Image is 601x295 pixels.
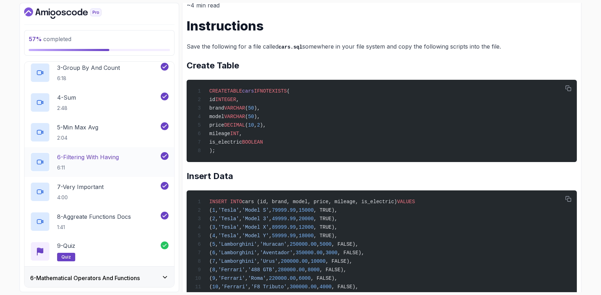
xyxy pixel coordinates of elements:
span: 'Lamborghini' [218,241,257,247]
span: 'Model S' [242,207,269,213]
span: , FALSE), [337,250,364,256]
span: VALUES [397,199,415,205]
span: CREATE [209,88,227,94]
span: 00 [316,250,322,256]
button: 7-Very Important4:00 [30,182,169,202]
span: 10 [212,284,218,290]
span: 00 [299,267,305,273]
span: , [257,241,260,247]
span: , FALSE), [332,241,359,247]
span: 'Aventador' [260,250,293,256]
span: cars (id, brand, model, price, mileage, is_electric) [242,199,397,205]
span: 'Huracan' [260,241,287,247]
span: , [257,250,260,256]
span: ( [245,105,248,111]
span: , [239,224,242,230]
span: 'Urus' [260,258,278,264]
span: ( [209,284,212,290]
span: 'F8 Tributo' [251,284,287,290]
span: ); [209,148,215,154]
span: . [308,241,310,247]
span: , [308,258,310,264]
a: Dashboard [24,7,118,19]
span: ( [287,88,290,94]
span: . [299,258,302,264]
span: , [239,233,242,239]
span: 8 [212,267,215,273]
span: , [215,207,218,213]
button: 4-Sum2:48 [30,93,169,112]
span: VARCHAR [224,114,245,119]
h2: Create Table [187,60,577,71]
span: 00 [311,284,317,290]
span: , [269,207,272,213]
span: , FALSE), [326,258,353,264]
span: , [215,224,218,230]
span: . [308,284,310,290]
span: INT [230,131,239,137]
p: 4:00 [57,194,104,201]
span: VARCHAR [224,105,245,111]
button: 5-Min Max Avg2:04 [30,122,169,142]
span: , TRUE), [314,224,337,230]
span: , [215,275,218,281]
span: , [317,284,320,290]
span: , [215,216,218,222]
span: 'Ferrari' [221,284,248,290]
span: , [296,275,299,281]
span: EXISTS [269,88,287,94]
span: 4000 [320,284,332,290]
button: 9-Quizquiz [30,241,169,261]
span: , FALSE), [311,275,338,281]
span: , [245,275,248,281]
span: 18000 [299,233,314,239]
span: . [287,216,290,222]
span: 59999 [272,233,287,239]
span: 5 [212,241,215,247]
span: 280000 [278,267,296,273]
span: ( [209,275,212,281]
span: , [305,267,308,273]
span: 'Ferrari' [218,275,245,281]
span: 250000 [290,241,308,247]
span: , FALSE), [320,267,347,273]
span: , [239,216,242,222]
span: , TRUE), [314,216,337,222]
span: , [245,267,248,273]
button: 6-Mathematical Operators And Functions [24,267,174,289]
span: 00 [302,258,308,264]
span: 'Ferrari' [218,267,245,273]
span: 4 [212,233,215,239]
span: 'Tesla' [218,207,239,213]
span: , [239,207,242,213]
span: 79999 [272,207,287,213]
p: ~4 min read [187,0,577,10]
span: , [215,258,218,264]
span: 2 [212,216,215,222]
span: id [209,97,215,102]
span: 'Roma' [248,275,266,281]
span: , [239,131,242,137]
span: mileage [209,131,230,137]
span: 350000 [296,250,314,256]
span: 50 [248,114,254,119]
span: ( [209,267,212,273]
span: completed [29,35,71,43]
span: 10000 [311,258,326,264]
span: 'Model Y' [242,233,269,239]
span: BOOLEAN [242,139,263,145]
span: '488 GTB' [248,267,275,273]
span: ( [209,207,212,213]
span: DECIMAL [224,122,245,128]
span: ( [245,122,248,128]
span: 'Model 3' [242,216,269,222]
span: , TRUE), [314,207,337,213]
span: 99 [290,224,296,230]
p: 4 - Sum [57,93,76,102]
span: . [314,250,316,256]
span: , [269,224,272,230]
span: , [269,216,272,222]
button: 3-Group By And Count6:18 [30,63,169,83]
span: cars [242,88,254,94]
span: INSERT INTO [209,199,242,205]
